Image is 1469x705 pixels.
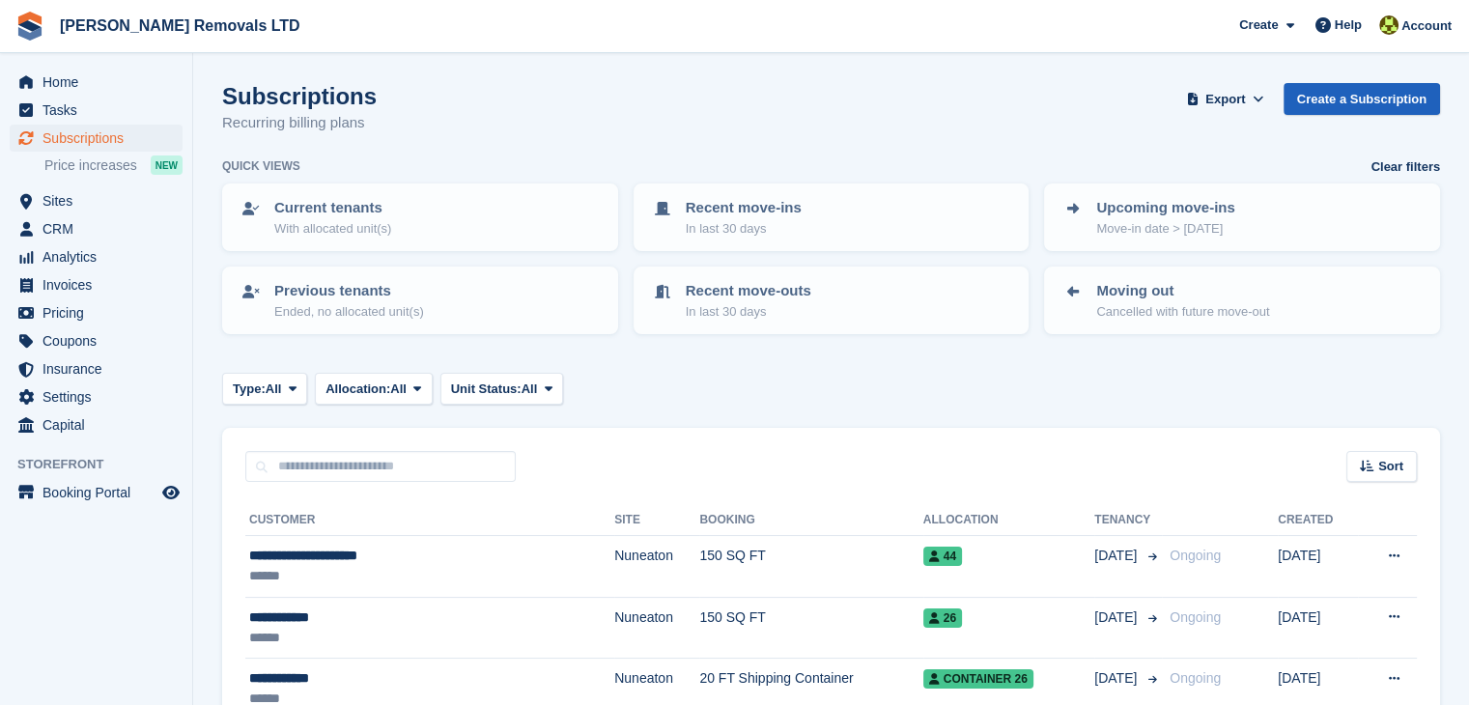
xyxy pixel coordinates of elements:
span: Settings [42,383,158,410]
p: Previous tenants [274,280,424,302]
span: Ongoing [1170,548,1221,563]
a: menu [10,383,183,410]
a: menu [10,215,183,242]
th: Created [1278,505,1358,536]
a: menu [10,411,183,438]
td: [DATE] [1278,536,1358,598]
button: Export [1183,83,1268,115]
span: Account [1401,16,1452,36]
a: menu [10,479,183,506]
span: Sort [1378,457,1403,476]
span: Subscriptions [42,125,158,152]
span: Storefront [17,455,192,474]
th: Customer [245,505,614,536]
p: Recent move-ins [686,197,802,219]
span: Create [1239,15,1278,35]
h1: Subscriptions [222,83,377,109]
span: Booking Portal [42,479,158,506]
span: Pricing [42,299,158,326]
th: Site [614,505,699,536]
button: Type: All [222,373,307,405]
img: stora-icon-8386f47178a22dfd0bd8f6a31ec36ba5ce8667c1dd55bd0f319d3a0aa187defe.svg [15,12,44,41]
span: 26 [923,608,962,628]
span: Analytics [42,243,158,270]
span: Ongoing [1170,609,1221,625]
span: [DATE] [1094,607,1141,628]
a: menu [10,243,183,270]
th: Booking [699,505,922,536]
td: 150 SQ FT [699,597,922,659]
span: [DATE] [1094,668,1141,689]
span: Export [1205,90,1245,109]
span: Help [1335,15,1362,35]
th: Allocation [923,505,1094,536]
p: With allocated unit(s) [274,219,391,239]
span: Ongoing [1170,670,1221,686]
span: Coupons [42,327,158,354]
span: Capital [42,411,158,438]
a: [PERSON_NAME] Removals LTD [52,10,308,42]
a: menu [10,327,183,354]
span: Sites [42,187,158,214]
div: NEW [151,155,183,175]
span: Allocation: [325,380,390,399]
p: Move-in date > [DATE] [1096,219,1234,239]
td: Nuneaton [614,597,699,659]
th: Tenancy [1094,505,1162,536]
a: Preview store [159,481,183,504]
span: Price increases [44,156,137,175]
span: Type: [233,380,266,399]
span: All [390,380,407,399]
a: Previous tenants Ended, no allocated unit(s) [224,268,616,332]
a: menu [10,355,183,382]
span: Unit Status: [451,380,522,399]
span: Home [42,69,158,96]
span: Container 26 [923,669,1033,689]
p: Moving out [1096,280,1269,302]
a: Create a Subscription [1284,83,1440,115]
td: Nuneaton [614,536,699,598]
p: Cancelled with future move-out [1096,302,1269,322]
a: menu [10,187,183,214]
a: menu [10,125,183,152]
a: menu [10,299,183,326]
p: Recent move-outs [686,280,811,302]
p: Ended, no allocated unit(s) [274,302,424,322]
button: Unit Status: All [440,373,563,405]
a: Recent move-outs In last 30 days [636,268,1028,332]
a: Moving out Cancelled with future move-out [1046,268,1438,332]
a: menu [10,97,183,124]
td: [DATE] [1278,597,1358,659]
p: In last 30 days [686,302,811,322]
a: Upcoming move-ins Move-in date > [DATE] [1046,185,1438,249]
img: Sean Glenn [1379,15,1398,35]
h6: Quick views [222,157,300,175]
p: Current tenants [274,197,391,219]
button: Allocation: All [315,373,433,405]
a: menu [10,271,183,298]
span: All [522,380,538,399]
span: All [266,380,282,399]
td: 150 SQ FT [699,536,922,598]
p: Recurring billing plans [222,112,377,134]
span: Invoices [42,271,158,298]
span: Tasks [42,97,158,124]
a: Recent move-ins In last 30 days [636,185,1028,249]
span: Insurance [42,355,158,382]
span: [DATE] [1094,546,1141,566]
a: menu [10,69,183,96]
a: Current tenants With allocated unit(s) [224,185,616,249]
p: In last 30 days [686,219,802,239]
a: Price increases NEW [44,155,183,176]
a: Clear filters [1370,157,1440,177]
span: 44 [923,547,962,566]
span: CRM [42,215,158,242]
p: Upcoming move-ins [1096,197,1234,219]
